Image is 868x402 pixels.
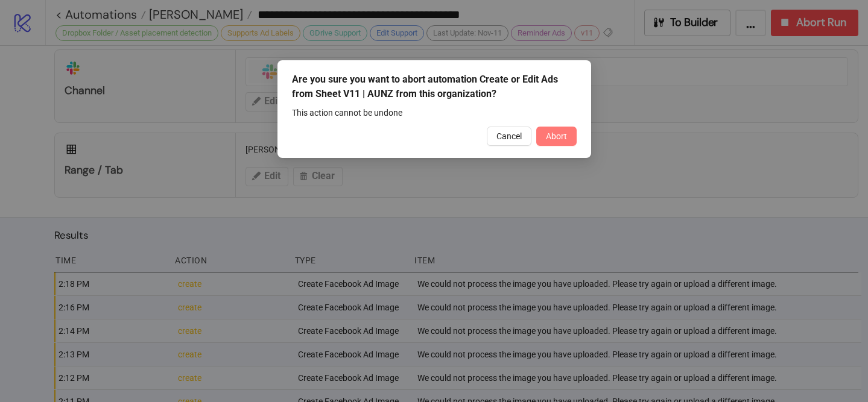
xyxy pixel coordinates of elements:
[292,106,577,119] div: This action cannot be undone
[487,127,531,146] button: Cancel
[496,131,522,141] span: Cancel
[292,72,577,101] div: Are you sure you want to abort automation Create or Edit Ads from Sheet V11 | AUNZ from this orga...
[536,127,577,146] button: Abort
[546,131,567,141] span: Abort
